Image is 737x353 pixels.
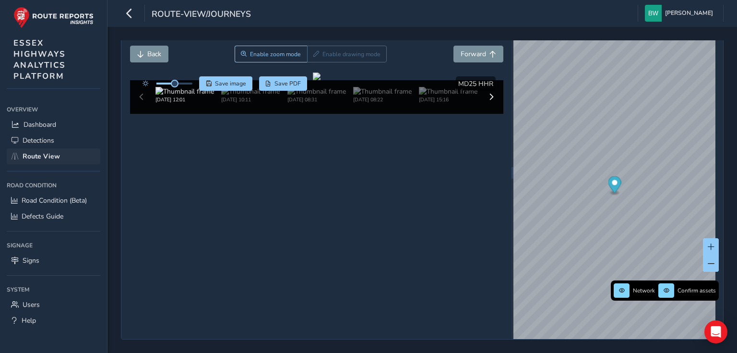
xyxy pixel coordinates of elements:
div: Signage [7,238,100,253]
span: Confirm assets [678,287,716,294]
img: Thumbnail frame [353,87,412,96]
button: Save [199,76,252,91]
img: Thumbnail frame [155,87,214,96]
div: [DATE] 12:01 [155,96,214,103]
a: Users [7,297,100,313]
div: Open Intercom Messenger [704,320,727,343]
div: Overview [7,102,100,117]
a: Help [7,313,100,329]
div: Road Condition [7,178,100,193]
button: Zoom [235,46,307,62]
img: Thumbnail frame [287,87,346,96]
a: Signs [7,253,100,268]
span: Enable zoom mode [250,50,301,58]
div: [DATE] 10:11 [221,96,280,103]
a: Defects Guide [7,208,100,224]
span: [PERSON_NAME] [665,5,713,22]
button: Forward [453,46,503,62]
div: [DATE] 15:16 [419,96,477,103]
span: Dashboard [24,120,56,129]
span: Defects Guide [22,212,63,221]
a: Detections [7,133,100,148]
span: Network [633,287,655,294]
span: MD25 HHR [458,79,493,88]
span: Forward [461,49,486,59]
span: ESSEX HIGHWAYS ANALYTICS PLATFORM [13,37,66,82]
div: [DATE] 08:22 [353,96,412,103]
img: Thumbnail frame [419,87,477,96]
a: Route View [7,148,100,164]
span: route-view/journeys [152,8,251,22]
div: System [7,282,100,297]
span: Signs [23,256,39,265]
span: Save PDF [274,80,301,87]
span: Detections [23,136,54,145]
div: [DATE] 08:31 [287,96,346,103]
span: Users [23,300,40,309]
span: Help [22,316,36,325]
img: diamond-layout [645,5,662,22]
span: Route View [23,152,60,161]
span: Back [147,49,161,59]
img: rr logo [13,7,94,28]
button: PDF [259,76,308,91]
div: Map marker [608,176,621,196]
img: Thumbnail frame [221,87,280,96]
span: Road Condition (Beta) [22,196,87,205]
button: Back [130,46,168,62]
a: Dashboard [7,117,100,133]
span: Save image [215,80,246,87]
a: Road Condition (Beta) [7,193,100,208]
button: [PERSON_NAME] [645,5,716,22]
